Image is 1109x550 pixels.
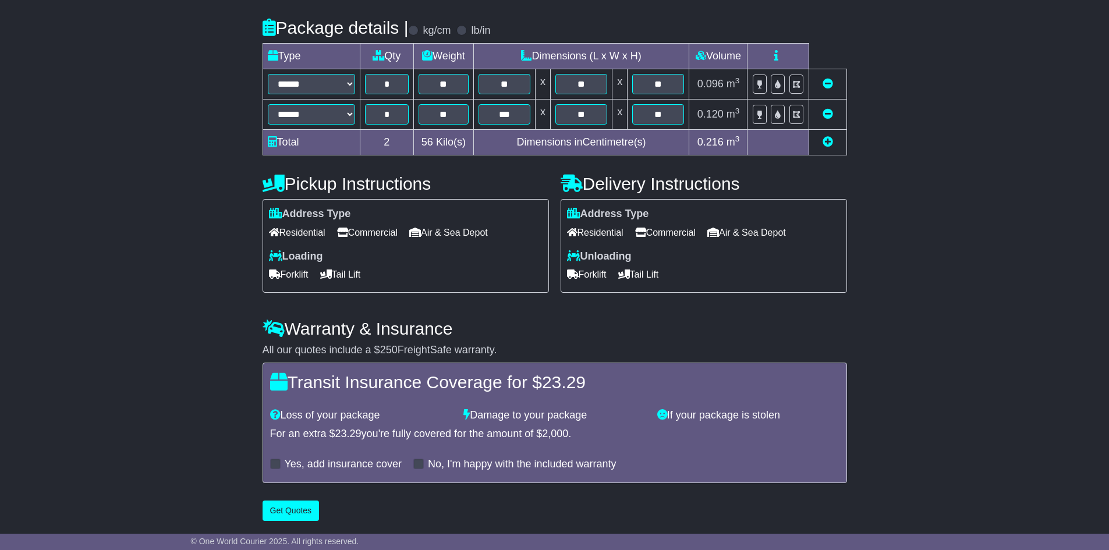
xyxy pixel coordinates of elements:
span: Tail Lift [618,265,659,283]
button: Get Quotes [263,501,320,521]
td: Kilo(s) [414,130,474,155]
label: Loading [269,250,323,263]
label: Address Type [269,208,351,221]
h4: Warranty & Insurance [263,319,847,338]
h4: Delivery Instructions [561,174,847,193]
div: All our quotes include a $ FreightSafe warranty. [263,344,847,357]
td: x [535,100,550,130]
a: Remove this item [823,108,833,120]
td: x [612,100,628,130]
label: No, I'm happy with the included warranty [428,458,616,471]
h4: Pickup Instructions [263,174,549,193]
label: kg/cm [423,24,451,37]
h4: Package details | [263,18,409,37]
label: Unloading [567,250,632,263]
span: Residential [269,223,325,242]
label: lb/in [471,24,490,37]
label: Address Type [567,208,649,221]
span: 56 [421,136,433,148]
td: 2 [360,130,414,155]
span: Commercial [635,223,696,242]
sup: 3 [735,107,740,115]
td: x [612,69,628,100]
h4: Transit Insurance Coverage for $ [270,372,839,392]
div: Damage to your package [458,409,651,422]
td: Type [263,44,360,69]
span: 0.216 [697,136,724,148]
div: Loss of your package [264,409,458,422]
span: Residential [567,223,623,242]
span: 23.29 [335,428,362,439]
span: m [727,78,740,90]
span: m [727,108,740,120]
td: Total [263,130,360,155]
td: x [535,69,550,100]
sup: 3 [735,76,740,85]
sup: 3 [735,134,740,143]
td: Qty [360,44,414,69]
td: Volume [689,44,747,69]
div: For an extra $ you're fully covered for the amount of $ . [270,428,839,441]
span: Tail Lift [320,265,361,283]
a: Remove this item [823,78,833,90]
span: 250 [380,344,398,356]
a: Add new item [823,136,833,148]
td: Weight [414,44,474,69]
span: Air & Sea Depot [409,223,488,242]
span: m [727,136,740,148]
span: Forklift [567,265,607,283]
span: 2,000 [542,428,568,439]
td: Dimensions (L x W x H) [473,44,689,69]
span: 0.120 [697,108,724,120]
span: 0.096 [697,78,724,90]
span: Commercial [337,223,398,242]
span: © One World Courier 2025. All rights reserved. [191,537,359,546]
span: 23.29 [542,372,586,392]
label: Yes, add insurance cover [285,458,402,471]
div: If your package is stolen [651,409,845,422]
span: Forklift [269,265,309,283]
td: Dimensions in Centimetre(s) [473,130,689,155]
span: Air & Sea Depot [707,223,786,242]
